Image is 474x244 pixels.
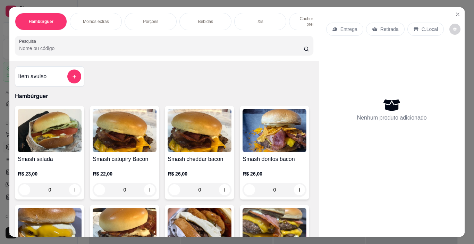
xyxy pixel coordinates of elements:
[29,19,53,24] p: Hambúrguer
[168,155,231,163] h4: Smash cheddar bacon
[18,170,82,177] p: R$ 23,00
[19,45,304,52] input: Pesquisa
[67,70,81,83] button: add-separate-item
[452,9,463,20] button: Close
[93,170,156,177] p: R$ 22,00
[357,114,427,122] p: Nenhum produto adicionado
[168,170,231,177] p: R$ 26,00
[18,155,82,163] h4: Smash salada
[340,26,357,33] p: Entrega
[422,26,438,33] p: C.Local
[168,109,231,152] img: product-image
[295,16,335,27] p: Cachorro quente prensado
[198,19,213,24] p: Bebidas
[18,109,82,152] img: product-image
[18,72,46,81] h4: Item avulso
[380,26,399,33] p: Retirada
[143,19,158,24] p: Porções
[449,24,460,35] button: decrease-product-quantity
[83,19,109,24] p: Molhos extras
[93,109,156,152] img: product-image
[19,38,39,44] label: Pesquisa
[15,92,313,100] p: Hambúrguer
[243,155,306,163] h4: Smash doritos bacon
[243,109,306,152] img: product-image
[243,170,306,177] p: R$ 26,00
[257,19,263,24] p: Xis
[93,155,156,163] h4: Smash catupiry Bacon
